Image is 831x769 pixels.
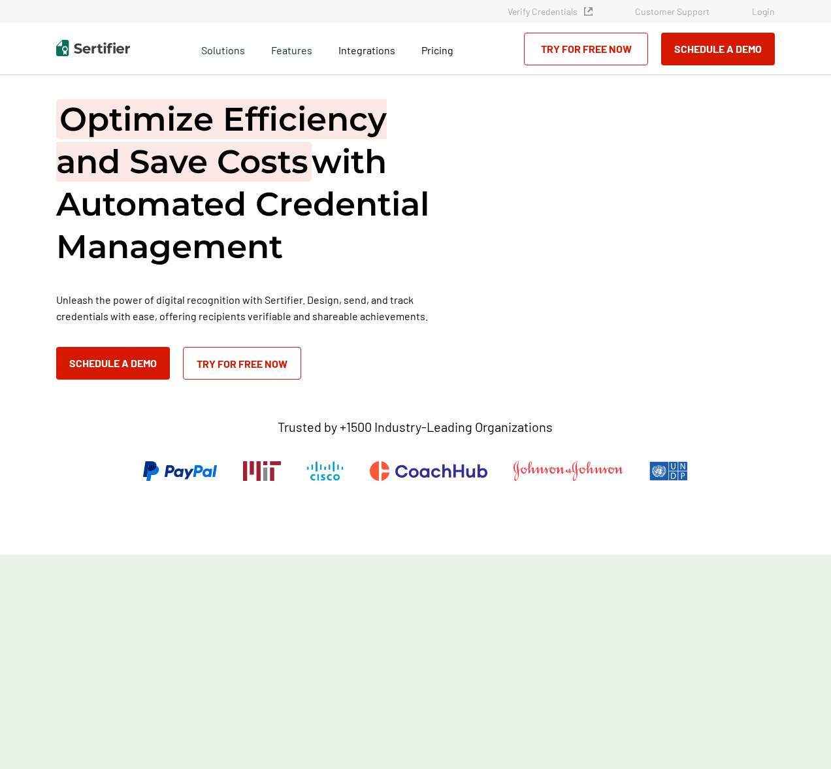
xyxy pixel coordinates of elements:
img: Johnson & Johnson [513,461,623,481]
img: Massachusetts Institute of Technology [243,461,281,481]
img: PayPal [143,461,217,481]
p: Trusted by +1500 Industry-Leading Organizations [278,419,553,435]
span: Integrations [338,44,395,56]
a: Integrations [338,41,395,57]
a: Try for Free Now [524,33,648,65]
span: Features [271,41,312,57]
a: Customer Support [635,6,709,17]
img: CoachHub [370,461,487,481]
span: Pricing [421,44,453,56]
img: Verified [584,7,593,16]
a: Login [752,6,775,17]
img: Sertifier | Digital Credentialing Platform [56,40,130,56]
p: Unleash the power of digital recognition with Sertifier. Design, send, and track credentials with... [56,291,448,324]
a: Try for Free Now [183,347,301,380]
span: Solutions [201,41,245,57]
a: Verify Credentials [508,6,593,17]
img: UNDP [649,461,688,481]
a: Pricing [421,41,453,57]
span: Optimize Efficiency and Save Costs [56,99,387,182]
h1: with Automated Credential Management [56,98,448,268]
img: Cisco [307,461,344,481]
